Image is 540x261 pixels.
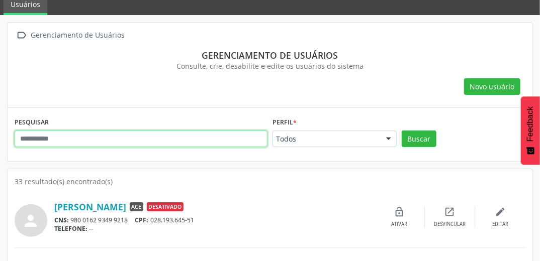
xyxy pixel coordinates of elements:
label: PESQUISAR [15,115,49,130]
i: person [22,212,40,230]
span: Desativado [147,202,184,211]
span: TELEFONE: [54,224,87,233]
a: [PERSON_NAME] [54,201,126,212]
i: edit [495,206,506,217]
i: open_in_new [444,206,456,217]
span: CPF: [135,216,149,224]
div: Ativar [392,221,408,228]
div: 33 resultado(s) encontrado(s) [15,176,525,187]
span: Todos [276,134,376,144]
button: Feedback - Mostrar pesquisa [521,96,540,165]
div: Consulte, crie, desabilite e edite os usuários do sistema [22,61,518,71]
i: lock_open [394,206,405,217]
div: Editar [492,221,508,228]
button: Novo usuário [464,78,520,95]
span: CNS: [54,216,69,224]
span: ACE [130,202,143,211]
div: -- [54,224,375,233]
div: 980 0162 9349 9218 028.193.645-51 [54,216,375,224]
button: Buscar [402,130,436,148]
label: Perfil [273,115,297,130]
div: Gerenciamento de Usuários [29,28,127,43]
span: Novo usuário [470,81,515,92]
i:  [15,28,29,43]
div: Gerenciamento de usuários [22,50,518,61]
span: Feedback [526,106,535,142]
div: Desvincular [434,221,466,228]
a:  Gerenciamento de Usuários [15,28,127,43]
